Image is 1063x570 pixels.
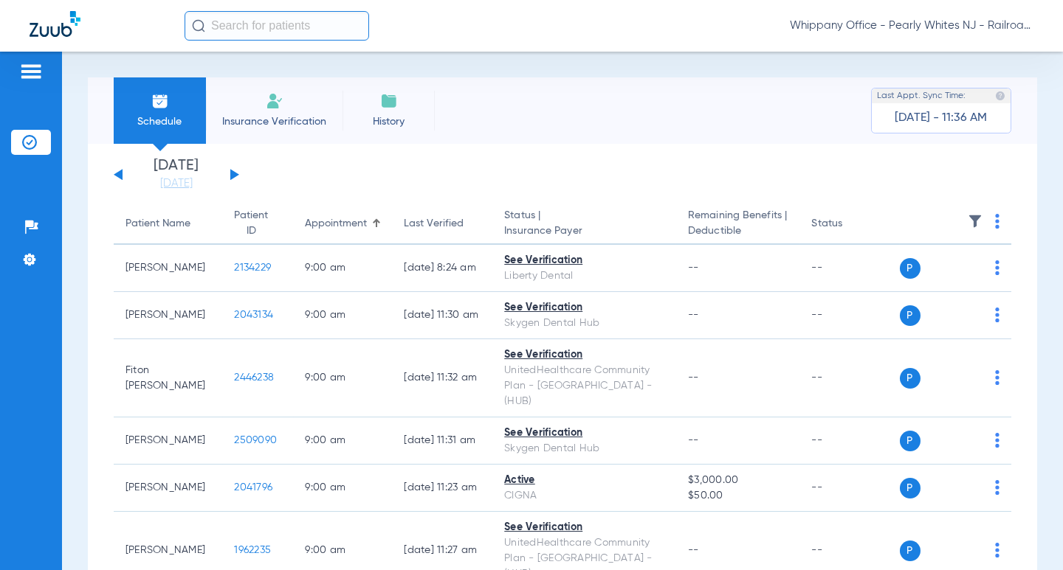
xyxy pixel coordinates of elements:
[504,223,664,239] span: Insurance Payer
[688,263,699,273] span: --
[504,300,664,316] div: See Verification
[504,473,664,488] div: Active
[125,114,195,129] span: Schedule
[114,245,223,292] td: [PERSON_NAME]
[294,339,393,417] td: 9:00 AM
[125,216,190,232] div: Patient Name
[504,253,664,268] div: See Verification
[995,433,1000,448] img: group-dot-blue.svg
[895,111,988,125] span: [DATE] - 11:36 AM
[114,292,223,339] td: [PERSON_NAME]
[688,488,788,504] span: $50.00
[380,92,398,110] img: History
[393,292,493,339] td: [DATE] 11:30 AM
[900,305,921,326] span: P
[800,339,900,417] td: --
[989,499,1063,570] iframe: Chat Widget
[114,339,223,417] td: Fiton [PERSON_NAME]
[995,260,1000,275] img: group-dot-blue.svg
[688,223,788,239] span: Deductible
[504,441,664,456] div: Skygen Dental Hub
[900,541,921,561] span: P
[235,482,273,493] span: 2041796
[800,204,900,245] th: Status
[900,478,921,498] span: P
[235,310,274,320] span: 2043134
[995,91,1005,101] img: last sync help info
[492,204,676,245] th: Status |
[235,208,269,239] div: Patient ID
[235,372,275,383] span: 2446238
[185,11,369,41] input: Search for patients
[688,473,788,488] span: $3,000.00
[132,159,221,191] li: [DATE]
[800,292,900,339] td: --
[688,310,699,320] span: --
[393,245,493,292] td: [DATE] 8:24 AM
[151,92,169,110] img: Schedule
[790,18,1033,33] span: Whippany Office - Pearly Whites NJ - Railroad Plaza Dental Associates Spec LLC - [GEOGRAPHIC_DATA...
[405,216,481,232] div: Last Verified
[294,465,393,512] td: 9:00 AM
[217,114,331,129] span: Insurance Verification
[306,216,381,232] div: Appointment
[800,465,900,512] td: --
[294,292,393,339] td: 9:00 AM
[688,545,699,555] span: --
[504,363,664,409] div: UnitedHealthcare Community Plan - [GEOGRAPHIC_DATA] - (HUB)
[504,316,664,331] div: Skygen Dental Hub
[266,92,283,110] img: Manual Insurance Verification
[354,114,424,129] span: History
[132,176,221,191] a: [DATE]
[19,63,43,80] img: hamburger-icon
[294,245,393,292] td: 9:00 AM
[235,208,282,239] div: Patient ID
[405,216,464,232] div: Last Verified
[995,370,1000,385] img: group-dot-blue.svg
[877,88,966,103] span: Last Appt. Sync Time:
[900,258,921,279] span: P
[995,480,1000,495] img: group-dot-blue.svg
[393,339,493,417] td: [DATE] 11:32 AM
[30,11,80,37] img: Zuub Logo
[235,435,278,445] span: 2509090
[676,204,799,245] th: Remaining Benefits |
[306,216,368,232] div: Appointment
[192,19,205,32] img: Search Icon
[504,347,664,363] div: See Verification
[995,214,1000,229] img: group-dot-blue.svg
[900,368,921,389] span: P
[800,245,900,292] td: --
[688,435,699,445] span: --
[114,465,223,512] td: [PERSON_NAME]
[125,216,211,232] div: Patient Name
[995,307,1000,322] img: group-dot-blue.svg
[235,263,272,273] span: 2134229
[504,268,664,284] div: Liberty Dental
[504,488,664,504] div: CIGNA
[393,417,493,465] td: [DATE] 11:31 AM
[688,372,699,383] span: --
[235,545,272,555] span: 1962235
[114,417,223,465] td: [PERSON_NAME]
[294,417,393,465] td: 9:00 AM
[504,520,664,535] div: See Verification
[800,417,900,465] td: --
[393,465,493,512] td: [DATE] 11:23 AM
[504,425,664,441] div: See Verification
[968,214,983,229] img: filter.svg
[900,431,921,451] span: P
